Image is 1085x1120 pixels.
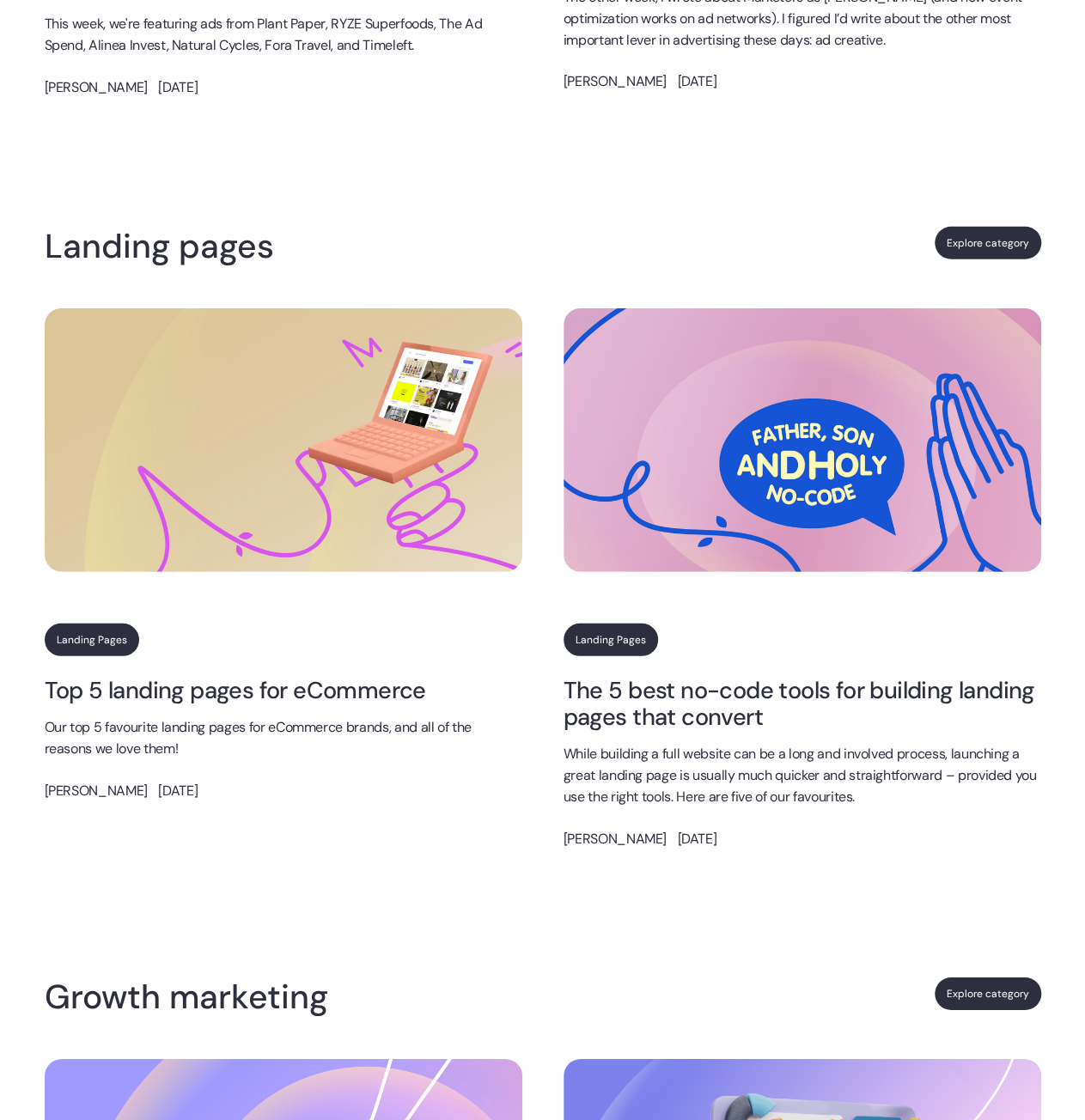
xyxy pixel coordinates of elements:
h4: Growth marketing [45,983,342,1011]
a: Explore category [935,977,1041,1010]
p: [DATE] [677,71,716,93]
p: [PERSON_NAME] [45,781,148,802]
p: [DATE] [158,781,198,802]
p: [DATE] [158,77,198,99]
a: Landing Pages [564,624,658,656]
p: [PERSON_NAME] [564,829,667,850]
p: While building a full website can be a long and involved process, launching a great landing page ... [564,744,1041,807]
a: Landing Pages [45,624,139,656]
p: [PERSON_NAME] [45,77,148,99]
p: This week, we're featuring ads from Plant Paper, RYZE Superfoods, The Ad Spend, Alinea Invest, Na... [45,14,522,57]
a: Top 5 landing pages for eCommerce [45,677,522,703]
p: [PERSON_NAME] [564,71,667,93]
h4: Landing pages [45,233,288,260]
p: Our top 5 favourite landing pages for eCommerce brands, and all of the reasons we love them! [45,717,522,760]
a: The 5 best no-code tools for building landing pages that convert [564,677,1041,731]
p: [DATE] [677,829,716,850]
a: Explore category [935,227,1041,259]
